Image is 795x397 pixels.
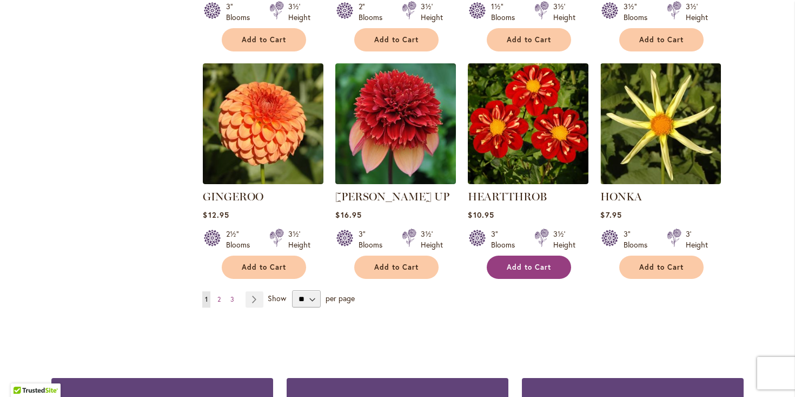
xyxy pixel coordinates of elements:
div: 1½" Blooms [491,1,521,23]
button: Add to Cart [222,256,306,279]
button: Add to Cart [354,256,439,279]
a: 3 [228,291,237,308]
button: Add to Cart [354,28,439,51]
iframe: Launch Accessibility Center [8,359,38,389]
div: 3" Blooms [491,229,521,250]
span: $16.95 [335,210,361,220]
span: Add to Cart [242,35,286,44]
a: [PERSON_NAME] UP [335,190,449,203]
span: Add to Cart [242,263,286,272]
span: Add to Cart [639,35,684,44]
div: 3½' Height [288,229,310,250]
span: Add to Cart [374,35,419,44]
span: Show [268,293,286,303]
div: 2½" Blooms [226,229,256,250]
span: 1 [205,295,208,303]
a: GITTY UP [335,176,456,186]
a: 2 [215,291,223,308]
a: GINGEROO [203,176,323,186]
div: 3½' Height [421,229,443,250]
div: 3" Blooms [226,1,256,23]
a: HEARTTHROB [468,176,588,186]
span: 2 [217,295,221,303]
img: HONKA [600,63,721,184]
div: 3½" Blooms [624,1,654,23]
div: 3½' Height [686,1,708,23]
a: HONKA [600,176,721,186]
a: HEARTTHROB [468,190,547,203]
span: per page [326,293,355,303]
span: $10.95 [468,210,494,220]
div: 3' Height [686,229,708,250]
button: Add to Cart [222,28,306,51]
span: Add to Cart [639,263,684,272]
span: Add to Cart [374,263,419,272]
div: 3½' Height [553,1,575,23]
span: 3 [230,295,234,303]
div: 3½' Height [421,1,443,23]
a: GINGEROO [203,190,263,203]
button: Add to Cart [487,28,571,51]
span: $12.95 [203,210,229,220]
img: HEARTTHROB [468,63,588,184]
div: 3½' Height [553,229,575,250]
div: 3½' Height [288,1,310,23]
img: GINGEROO [203,63,323,184]
a: HONKA [600,190,642,203]
span: Add to Cart [507,35,551,44]
div: 3" Blooms [359,229,389,250]
span: Add to Cart [507,263,551,272]
button: Add to Cart [619,256,704,279]
button: Add to Cart [619,28,704,51]
img: GITTY UP [335,63,456,184]
div: 3" Blooms [624,229,654,250]
div: 2" Blooms [359,1,389,23]
button: Add to Cart [487,256,571,279]
span: $7.95 [600,210,621,220]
